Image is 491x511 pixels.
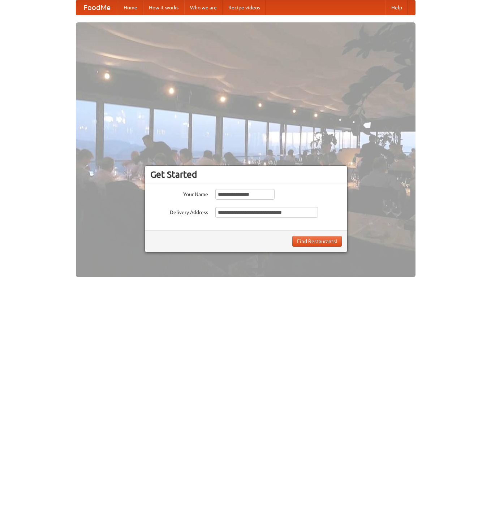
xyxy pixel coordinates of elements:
a: How it works [143,0,184,15]
a: FoodMe [76,0,118,15]
a: Recipe videos [223,0,266,15]
label: Your Name [150,189,208,198]
label: Delivery Address [150,207,208,216]
button: Find Restaurants! [292,236,342,247]
a: Home [118,0,143,15]
a: Help [386,0,408,15]
h3: Get Started [150,169,342,180]
a: Who we are [184,0,223,15]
